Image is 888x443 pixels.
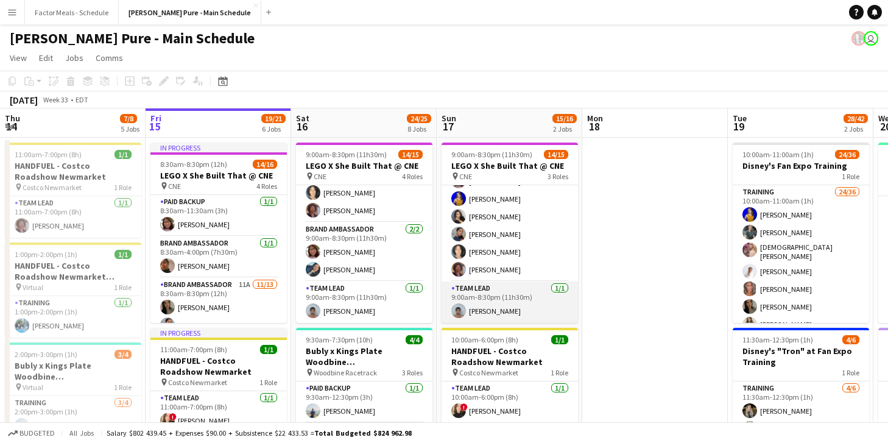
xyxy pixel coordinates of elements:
[402,172,423,181] span: 4 Roles
[733,113,747,124] span: Tue
[160,160,227,169] span: 8:30am-8:30pm (12h)
[168,378,227,387] span: Costco Newmarket
[742,150,814,159] span: 10:00am-11:00am (1h)
[40,95,71,104] span: Week 33
[256,182,277,191] span: 4 Roles
[114,183,132,192] span: 1 Role
[442,328,578,423] div: 10:00am-6:00pm (8h)1/1HANDFUEL - Costco Roadshow Newmarket Costco Newmarket1 RoleTeam Lead1/110:0...
[440,119,456,133] span: 17
[551,368,568,377] span: 1 Role
[150,328,287,433] app-job-card: In progress11:00am-7:00pm (8h)1/1HANDFUEL - Costco Roadshow Newmarket Costco Newmarket1 RoleTeam ...
[3,119,20,133] span: 14
[150,195,287,236] app-card-role: Paid Backup1/18:30am-11:30am (3h)[PERSON_NAME]
[6,427,57,440] button: Budgeted
[306,335,373,344] span: 9:30am-7:30pm (10h)
[150,170,287,181] h3: LEGO X She Built That @ CNE
[121,124,139,133] div: 5 Jobs
[451,150,532,159] span: 9:00am-8:30pm (11h30m)
[460,403,468,411] span: !
[253,160,277,169] span: 14/16
[150,143,287,323] div: In progress8:30am-8:30pm (12h)14/16LEGO X She Built That @ CNE CNE4 RolesPaid Backup1/18:30am-11:...
[15,350,77,359] span: 2:00pm-3:00pm (1h)
[548,172,568,181] span: 3 Roles
[169,413,177,420] span: !
[260,345,277,354] span: 1/1
[844,124,867,133] div: 2 Jobs
[96,52,123,63] span: Comms
[742,335,813,344] span: 11:30am-12:30pm (1h)
[296,282,432,323] app-card-role: Team Lead1/19:00am-8:30pm (11h30m)[PERSON_NAME]
[864,31,878,46] app-user-avatar: Tifany Scifo
[5,260,141,282] h3: HANDFUEL - Costco Roadshow Newmarket Training
[5,143,141,238] app-job-card: 11:00am-7:00pm (8h)1/1HANDFUEL - Costco Roadshow Newmarket Costco Newmarket1 RoleTeam Lead1/111:0...
[296,143,432,323] div: 9:00am-8:30pm (11h30m)14/15LEGO X She Built That @ CNE CNE4 Roles[PERSON_NAME][PERSON_NAME][PERSO...
[835,150,859,159] span: 24/36
[552,114,577,123] span: 15/16
[442,282,578,323] app-card-role: Team Lead1/19:00am-8:30pm (11h30m)[PERSON_NAME]
[34,50,58,66] a: Edit
[5,360,141,382] h3: Bubly x Kings Plate Woodbine [GEOGRAPHIC_DATA]
[314,368,377,377] span: Woodbine Racetrack
[296,381,432,423] app-card-role: Paid Backup1/19:30am-12:30pm (3h)[PERSON_NAME]
[10,29,255,48] h1: [PERSON_NAME] Pure - Main Schedule
[294,119,309,133] span: 16
[150,391,287,433] app-card-role: Team Lead1/111:00am-7:00pm (8h)![PERSON_NAME]
[407,114,431,123] span: 24/25
[65,52,83,63] span: Jobs
[120,114,137,123] span: 7/8
[406,335,423,344] span: 4/4
[733,143,869,323] app-job-card: 10:00am-11:00am (1h)24/36Disney's Fan Expo Training1 RoleTraining24/3610:00am-11:00am (1h)[PERSON...
[150,328,287,338] div: In progress
[314,428,412,438] span: Total Budgeted $824 962.98
[115,250,132,259] span: 1/1
[25,1,119,24] button: Factor Meals - Schedule
[60,50,88,66] a: Jobs
[150,355,287,377] h3: HANDFUEL - Costco Roadshow Newmarket
[851,31,866,46] app-user-avatar: Ashleigh Rains
[160,345,227,354] span: 11:00am-7:00pm (8h)
[5,160,141,182] h3: HANDFUEL - Costco Roadshow Newmarket
[23,283,43,292] span: Virtual
[459,172,472,181] span: CNE
[114,383,132,392] span: 1 Role
[76,95,88,104] div: EDT
[442,113,456,124] span: Sun
[296,222,432,282] app-card-role: Brand Ambassador2/29:00am-8:30pm (11h30m)[PERSON_NAME][PERSON_NAME]
[442,346,578,367] h3: HANDFUEL - Costco Roadshow Newmarket
[407,124,431,133] div: 8 Jobs
[551,335,568,344] span: 1/1
[39,52,53,63] span: Edit
[19,429,55,438] span: Budgeted
[91,50,128,66] a: Comms
[150,143,287,152] div: In progress
[442,381,578,423] app-card-role: Team Lead1/110:00am-6:00pm (8h)![PERSON_NAME]
[731,119,747,133] span: 19
[585,119,603,133] span: 18
[459,368,518,377] span: Costco Newmarket
[553,124,576,133] div: 2 Jobs
[844,114,868,123] span: 28/42
[168,182,181,191] span: CNE
[107,428,412,438] div: Salary $802 439.45 + Expenses $90.00 + Subsistence $22 433.53 =
[15,150,82,159] span: 11:00am-7:00pm (8h)
[306,150,387,159] span: 9:00am-8:30pm (11h30m)
[15,250,77,259] span: 1:00pm-2:00pm (1h)
[314,172,326,181] span: CNE
[587,113,603,124] span: Mon
[733,160,869,171] h3: Disney's Fan Expo Training
[5,243,141,338] app-job-card: 1:00pm-2:00pm (1h)1/1HANDFUEL - Costco Roadshow Newmarket Training Virtual1 RoleTraining1/11:00pm...
[5,50,32,66] a: View
[842,368,859,377] span: 1 Role
[733,346,869,367] h3: Disney's "Tron" at Fan Expo Training
[842,172,859,181] span: 1 Role
[442,143,578,323] app-job-card: 9:00am-8:30pm (11h30m)14/15LEGO X She Built That @ CNE CNE3 Roles[PERSON_NAME][PERSON_NAME][PERSO...
[114,283,132,292] span: 1 Role
[296,160,432,171] h3: LEGO X She Built That @ CNE
[149,119,161,133] span: 15
[842,335,859,344] span: 4/6
[296,346,432,367] h3: Bubly x Kings Plate Woodbine [GEOGRAPHIC_DATA]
